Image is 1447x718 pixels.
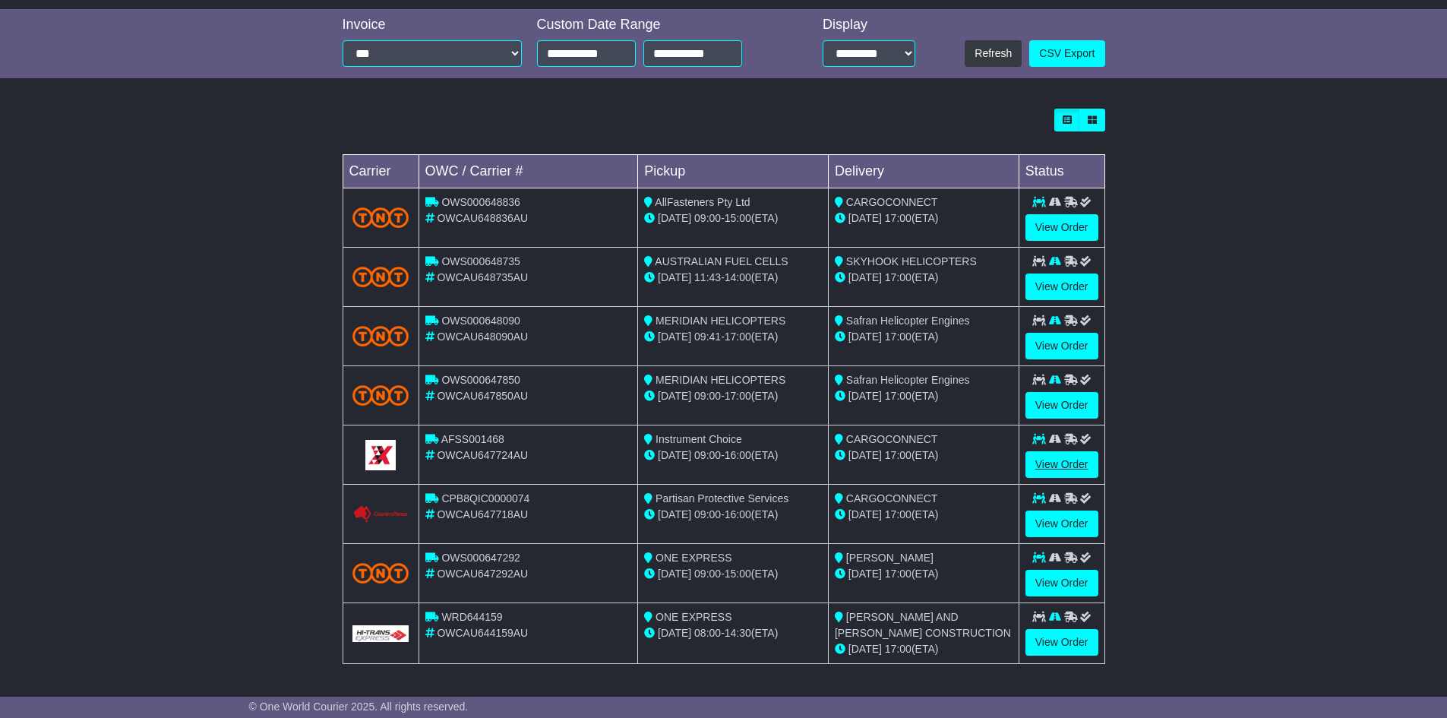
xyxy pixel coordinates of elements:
[1025,392,1098,419] a: View Order
[658,627,691,639] span: [DATE]
[352,267,409,287] img: TNT_Domestic.png
[441,433,504,445] span: AFSS001468
[848,390,882,402] span: [DATE]
[656,611,731,623] span: ONE EXPRESS
[694,568,721,580] span: 09:00
[835,388,1013,404] div: (ETA)
[644,507,822,523] div: - (ETA)
[658,508,691,520] span: [DATE]
[846,433,938,445] span: CARGOCONNECT
[885,568,911,580] span: 17:00
[846,492,938,504] span: CARGOCONNECT
[694,449,721,461] span: 09:00
[644,270,822,286] div: - (ETA)
[441,492,529,504] span: CPB8QIC0000074
[725,212,751,224] span: 15:00
[1025,570,1098,596] a: View Order
[644,448,822,463] div: - (ETA)
[835,641,1013,657] div: (ETA)
[848,643,882,655] span: [DATE]
[655,196,750,208] span: AllFasteners Pty Ltd
[441,552,520,564] span: OWS000647292
[441,315,520,327] span: OWS000648090
[343,155,419,188] td: Carrier
[846,315,970,327] span: Safran Helicopter Engines
[441,611,502,623] span: WRD644159
[885,390,911,402] span: 17:00
[343,17,522,33] div: Invoice
[885,212,911,224] span: 17:00
[537,17,781,33] div: Custom Date Range
[656,492,788,504] span: Partisan Protective Services
[1025,274,1098,300] a: View Order
[1019,155,1104,188] td: Status
[694,627,721,639] span: 08:00
[1025,629,1098,656] a: View Order
[437,627,528,639] span: OWCAU644159AU
[437,568,528,580] span: OWCAU647292AU
[658,449,691,461] span: [DATE]
[1025,214,1098,241] a: View Order
[725,271,751,283] span: 14:00
[725,627,751,639] span: 14:30
[725,390,751,402] span: 17:00
[885,508,911,520] span: 17:00
[437,390,528,402] span: OWCAU647850AU
[885,449,911,461] span: 17:00
[848,331,882,343] span: [DATE]
[848,271,882,283] span: [DATE]
[823,17,915,33] div: Display
[644,388,822,404] div: - (ETA)
[658,390,691,402] span: [DATE]
[1025,451,1098,478] a: View Order
[658,271,691,283] span: [DATE]
[437,271,528,283] span: OWCAU648735AU
[846,552,934,564] span: [PERSON_NAME]
[656,433,742,445] span: Instrument Choice
[658,212,691,224] span: [DATE]
[658,331,691,343] span: [DATE]
[835,329,1013,345] div: (ETA)
[694,508,721,520] span: 09:00
[835,566,1013,582] div: (ETA)
[1025,511,1098,537] a: View Order
[846,374,970,386] span: Safran Helicopter Engines
[1029,40,1104,67] a: CSV Export
[352,385,409,406] img: TNT_Domestic.png
[835,210,1013,226] div: (ETA)
[694,212,721,224] span: 09:00
[352,625,409,642] img: GetCarrierServiceLogo
[885,643,911,655] span: 17:00
[725,508,751,520] span: 16:00
[656,315,785,327] span: MERIDIAN HELICOPTERS
[656,552,731,564] span: ONE EXPRESS
[835,270,1013,286] div: (ETA)
[846,255,977,267] span: SKYHOOK HELICOPTERS
[352,563,409,584] img: TNT_Domestic.png
[352,505,409,523] img: GetCarrierServiceLogo
[352,207,409,228] img: TNT_Domestic.png
[437,331,528,343] span: OWCAU648090AU
[644,210,822,226] div: - (ETA)
[835,448,1013,463] div: (ETA)
[638,155,829,188] td: Pickup
[1025,333,1098,359] a: View Order
[846,196,938,208] span: CARGOCONNECT
[848,212,882,224] span: [DATE]
[365,440,396,470] img: GetCarrierServiceLogo
[419,155,638,188] td: OWC / Carrier #
[658,568,691,580] span: [DATE]
[441,255,520,267] span: OWS000648735
[725,449,751,461] span: 16:00
[441,374,520,386] span: OWS000647850
[725,331,751,343] span: 17:00
[437,212,528,224] span: OWCAU648836AU
[441,196,520,208] span: OWS000648836
[848,508,882,520] span: [DATE]
[694,331,721,343] span: 09:41
[437,449,528,461] span: OWCAU647724AU
[644,329,822,345] div: - (ETA)
[725,568,751,580] span: 15:00
[655,255,788,267] span: AUSTRALIAN FUEL CELLS
[828,155,1019,188] td: Delivery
